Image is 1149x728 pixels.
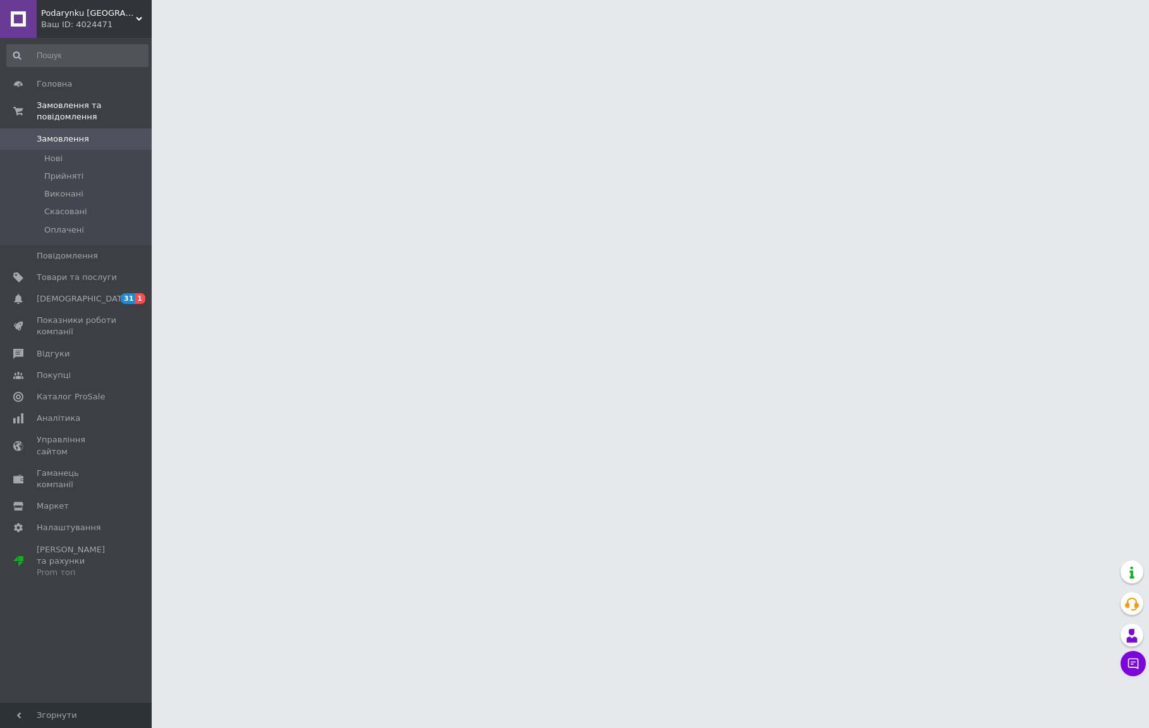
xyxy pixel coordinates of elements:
div: Prom топ [37,567,117,578]
span: Прийняті [44,171,83,182]
span: [DEMOGRAPHIC_DATA] [37,293,130,305]
span: [PERSON_NAME] та рахунки [37,544,117,579]
span: Управління сайтом [37,434,117,457]
span: Налаштування [37,522,101,533]
span: Аналітика [37,413,80,424]
span: 31 [121,293,135,304]
span: Товари та послуги [37,272,117,283]
span: Каталог ProSale [37,391,105,403]
span: Повідомлення [37,250,98,262]
input: Пошук [6,44,149,67]
button: Чат з покупцем [1121,651,1146,676]
span: Відгуки [37,348,70,360]
span: Скасовані [44,206,87,217]
div: Ваш ID: 4024471 [41,19,152,30]
span: Маркет [37,500,69,512]
span: Podarynku Ukraine [41,8,136,19]
span: 1 [135,293,145,304]
span: Замовлення [37,133,89,145]
span: Замовлення та повідомлення [37,100,152,123]
span: Оплачені [44,224,84,236]
span: Головна [37,78,72,90]
span: Покупці [37,370,71,381]
span: Нові [44,153,63,164]
span: Виконані [44,188,83,200]
span: Гаманець компанії [37,468,117,490]
span: Показники роботи компанії [37,315,117,337]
